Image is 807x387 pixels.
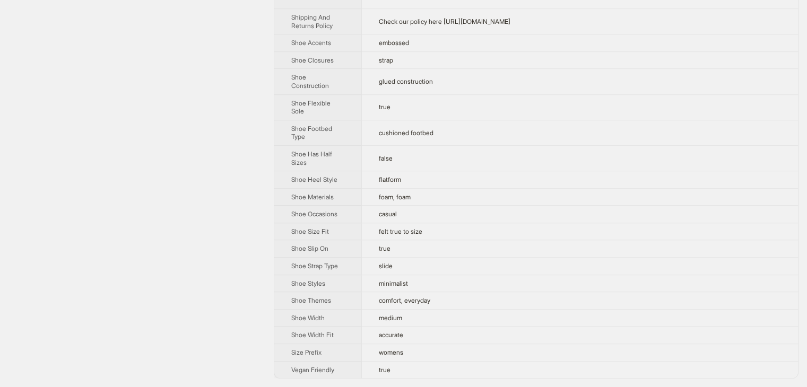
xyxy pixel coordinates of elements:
[291,99,331,116] span: Shoe Flexible Sole
[291,262,338,270] span: Shoe Strap Type
[379,210,397,218] span: casual
[291,125,332,141] span: Shoe Footbed Type
[291,331,334,339] span: Shoe Width Fit
[379,154,393,162] span: false
[291,56,334,64] span: Shoe Closures
[379,279,408,287] span: minimalist
[379,262,393,270] span: slide
[379,193,411,201] span: foam, foam
[291,210,337,218] span: Shoe Occasions
[291,227,329,235] span: Shoe Size Fit
[291,150,332,166] span: Shoe Has Half Sizes
[291,39,331,47] span: Shoe Accents
[379,331,403,339] span: accurate
[291,175,337,183] span: Shoe Heel Style
[291,244,328,252] span: Shoe Slip On
[379,103,391,111] span: true
[291,348,322,356] span: Size Prefix
[291,193,334,201] span: Shoe Materials
[291,296,331,304] span: Shoe Themes
[379,348,403,356] span: womens
[291,366,334,374] span: Vegan Friendly
[379,296,430,304] span: comfort, everyday
[379,56,393,64] span: strap
[379,39,409,47] span: embossed
[379,129,433,137] span: cushioned footbed
[379,227,422,235] span: felt true to size
[379,314,402,322] span: medium
[379,366,391,374] span: true
[379,244,391,252] span: true
[379,17,510,25] span: Check our policy here [URL][DOMAIN_NAME]
[291,73,329,90] span: Shoe Construction
[379,77,433,85] span: glued construction
[379,175,401,183] span: flatform
[291,279,325,287] span: Shoe Styles
[291,314,325,322] span: Shoe Width
[291,13,333,30] span: Shipping And Returns Policy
